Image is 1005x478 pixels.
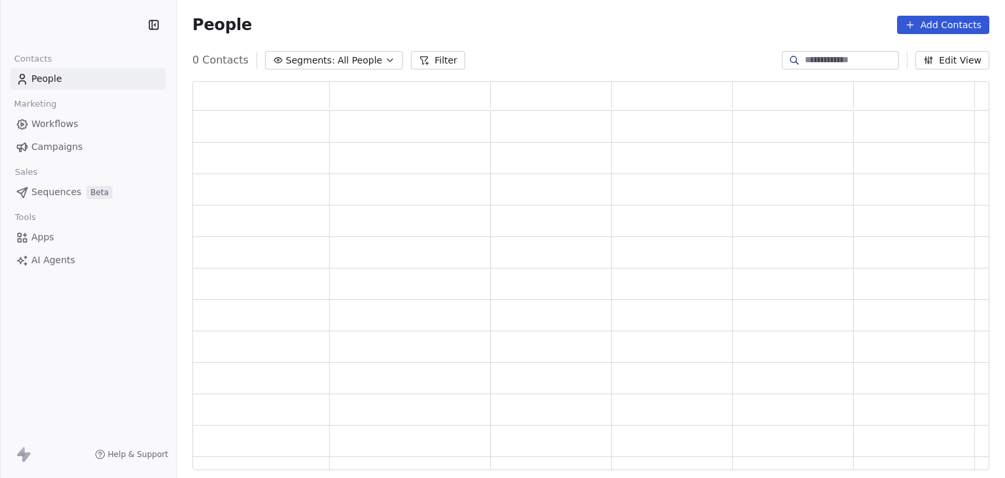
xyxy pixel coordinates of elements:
a: Help & Support [95,449,168,460]
a: Campaigns [10,136,166,158]
a: SequencesBeta [10,181,166,203]
span: Sequences [31,185,81,199]
span: Workflows [31,117,79,131]
span: Tools [9,208,41,227]
a: Apps [10,227,166,248]
span: 0 Contacts [192,52,249,68]
span: People [192,15,252,35]
span: Sales [9,162,43,182]
button: Add Contacts [897,16,989,34]
a: People [10,68,166,90]
span: People [31,72,62,86]
span: Campaigns [31,140,82,154]
span: Marketing [9,94,62,114]
span: Segments: [286,54,335,67]
span: AI Agents [31,253,75,267]
button: Filter [411,51,465,69]
span: Help & Support [108,449,168,460]
button: Edit View [915,51,989,69]
a: AI Agents [10,249,166,271]
a: Workflows [10,113,166,135]
span: Beta [86,186,113,199]
span: Apps [31,230,54,244]
span: Contacts [9,49,58,69]
span: All People [338,54,382,67]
